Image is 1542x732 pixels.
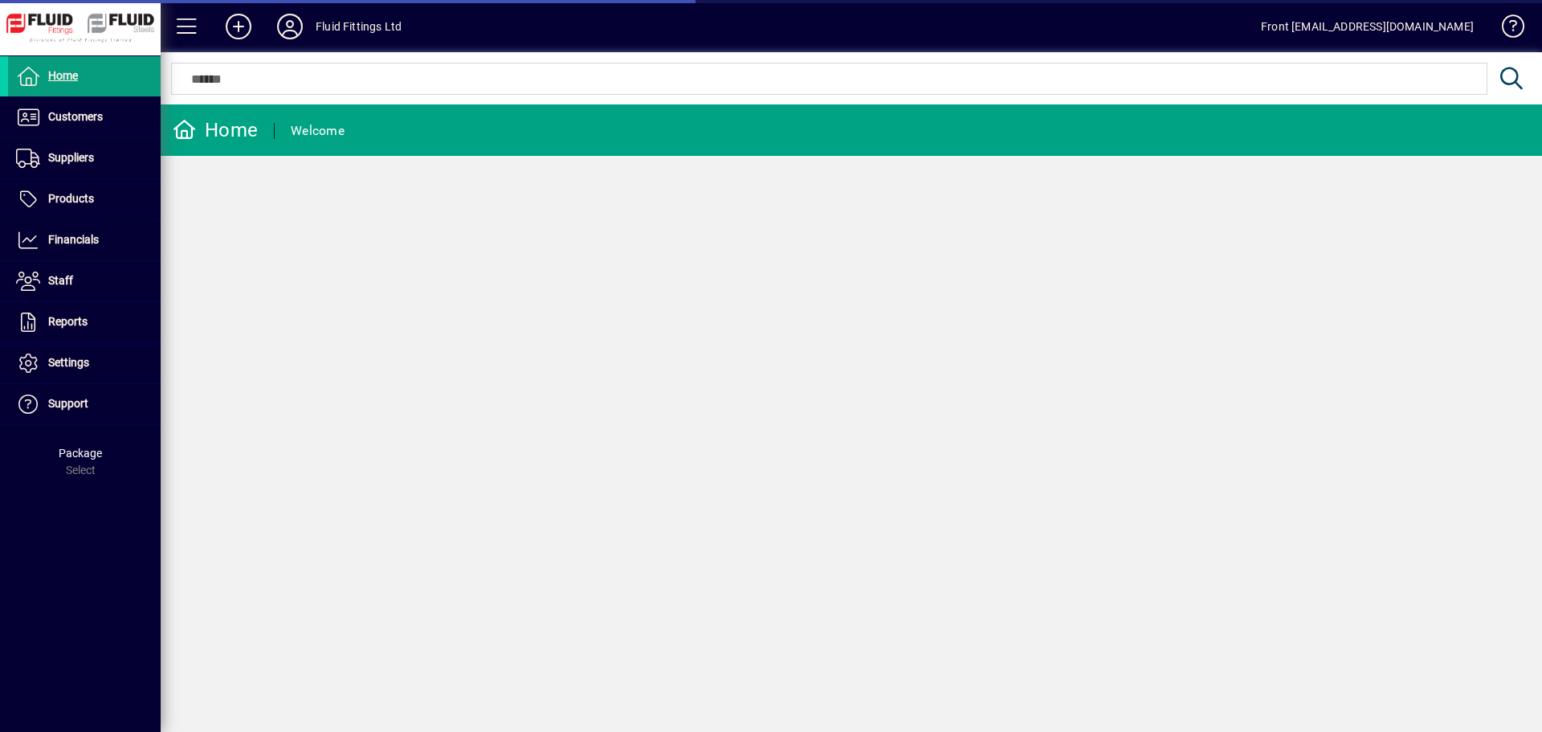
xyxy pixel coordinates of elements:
div: Front [EMAIL_ADDRESS][DOMAIN_NAME] [1261,14,1474,39]
a: Financials [8,220,161,260]
button: Add [213,12,264,41]
a: Products [8,179,161,219]
a: Knowledge Base [1490,3,1522,55]
span: Products [48,192,94,205]
div: Fluid Fittings Ltd [316,14,402,39]
a: Suppliers [8,138,161,178]
a: Settings [8,343,161,383]
div: Home [173,117,258,143]
a: Staff [8,261,161,301]
span: Home [48,69,78,82]
a: Reports [8,302,161,342]
span: Financials [48,233,99,246]
span: Package [59,447,102,460]
button: Profile [264,12,316,41]
div: Welcome [291,118,345,144]
span: Staff [48,274,73,287]
span: Reports [48,315,88,328]
span: Customers [48,110,103,123]
a: Support [8,384,161,424]
span: Suppliers [48,151,94,164]
span: Support [48,397,88,410]
span: Settings [48,356,89,369]
a: Customers [8,97,161,137]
